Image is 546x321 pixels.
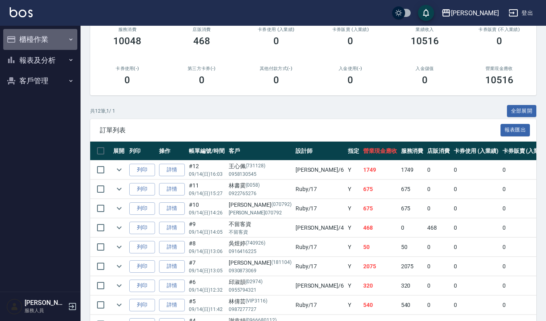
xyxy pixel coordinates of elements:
[361,296,399,315] td: 540
[452,218,500,237] td: 0
[229,267,292,274] p: 0930873069
[159,280,185,292] a: 詳情
[425,142,452,160] th: 店販消費
[248,66,304,71] h2: 其他付款方式(-)
[3,50,77,71] button: 報表及分析
[229,306,292,313] p: 0987277727
[189,286,225,294] p: 09/14 (日) 12:32
[425,276,452,295] td: 0
[425,296,452,315] td: 0
[159,222,185,234] a: 詳情
[273,35,279,47] h3: 0
[361,257,399,276] td: 2075
[193,35,210,47] h3: 468
[425,257,452,276] td: 0
[127,142,157,160] th: 列印
[129,222,155,234] button: 列印
[129,280,155,292] button: 列印
[90,107,115,115] p: 共 12 筆, 1 / 1
[113,260,125,272] button: expand row
[159,164,185,176] a: 詳情
[452,199,500,218] td: 0
[100,126,500,134] span: 訂單列表
[507,105,537,117] button: 全部展開
[438,5,502,21] button: [PERSON_NAME]
[399,296,426,315] td: 540
[294,199,346,218] td: Ruby /17
[189,306,225,313] p: 09/14 (日) 11:42
[425,199,452,218] td: 0
[187,199,227,218] td: #10
[346,199,361,218] td: Y
[361,238,399,257] td: 50
[425,160,452,179] td: 0
[246,162,266,171] p: (731128)
[346,160,361,179] td: Y
[361,160,399,179] td: 1749
[187,257,227,276] td: #7
[485,74,513,86] h3: 10516
[397,27,453,32] h2: 業績收入
[399,199,426,218] td: 675
[361,180,399,199] td: 675
[346,238,361,257] td: Y
[229,228,292,236] p: 不留客資
[246,278,263,286] p: (02974)
[187,296,227,315] td: #5
[323,27,378,32] h2: 卡券販賣 (入業績)
[451,8,499,18] div: [PERSON_NAME]
[425,218,452,237] td: 468
[189,228,225,236] p: 09/14 (日) 14:05
[189,190,225,197] p: 09/14 (日) 15:27
[399,180,426,199] td: 675
[361,218,399,237] td: 468
[129,164,155,176] button: 列印
[157,142,187,160] th: 操作
[248,27,304,32] h2: 卡券使用 (入業績)
[347,74,353,86] h3: 0
[500,124,530,136] button: 報表匯出
[229,209,292,216] p: [PERSON_NAME]070792
[294,218,346,237] td: [PERSON_NAME] /4
[187,160,227,179] td: #12
[399,276,426,295] td: 320
[346,296,361,315] td: Y
[294,276,346,295] td: [PERSON_NAME] /6
[273,74,279,86] h3: 0
[399,238,426,257] td: 50
[187,238,227,257] td: #8
[129,299,155,311] button: 列印
[25,307,66,314] p: 服務人員
[113,202,125,214] button: expand row
[189,171,225,178] p: 09/14 (日) 16:03
[271,201,292,209] p: (070792)
[113,164,125,176] button: expand row
[229,181,292,190] div: 林書霙
[472,66,527,71] h2: 營業現金應收
[346,142,361,160] th: 指定
[294,238,346,257] td: Ruby /17
[187,276,227,295] td: #6
[399,218,426,237] td: 0
[129,202,155,215] button: 列印
[10,7,33,17] img: Logo
[189,248,225,255] p: 09/14 (日) 13:06
[129,183,155,195] button: 列印
[294,180,346,199] td: Ruby /17
[411,35,439,47] h3: 10516
[229,278,292,286] div: 邱淑韻
[505,6,536,21] button: 登出
[361,199,399,218] td: 675
[229,248,292,255] p: 0916416225
[159,260,185,273] a: 詳情
[100,27,155,32] h3: 服務消費
[113,241,125,253] button: expand row
[452,276,500,295] td: 0
[452,296,500,315] td: 0
[399,160,426,179] td: 1749
[111,142,127,160] th: 展開
[159,183,185,195] a: 詳情
[452,238,500,257] td: 0
[159,202,185,215] a: 詳情
[174,66,230,71] h2: 第三方卡券(-)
